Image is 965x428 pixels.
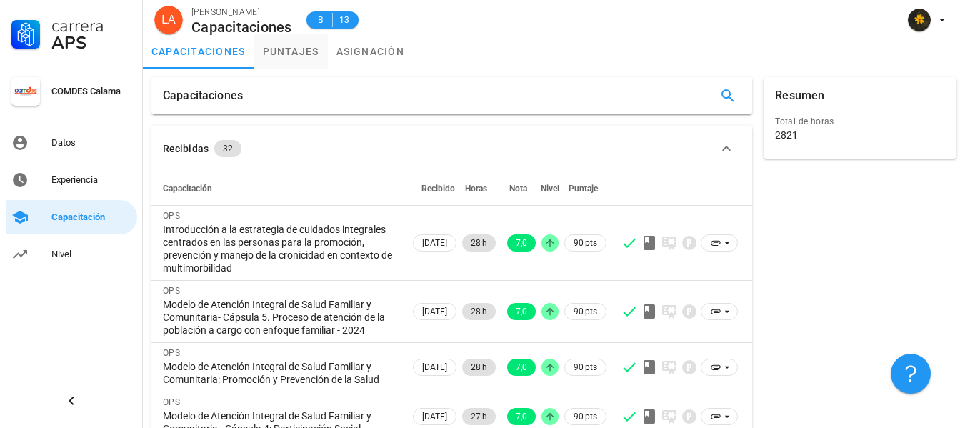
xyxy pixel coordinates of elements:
a: puntajes [254,34,328,69]
span: Capacitación [163,184,212,194]
th: Recibido [410,171,459,206]
span: 90 pts [574,409,597,424]
span: [DATE] [422,304,447,319]
span: 90 pts [574,304,597,319]
div: avatar [154,6,183,34]
div: Capacitación [51,211,131,223]
div: Resumen [775,77,824,114]
th: Nota [499,171,539,206]
div: [PERSON_NAME] [191,5,292,19]
span: 27 h [471,408,487,425]
div: Recibidas [163,141,209,156]
span: [DATE] [422,235,447,251]
div: Experiencia [51,174,131,186]
div: Modelo de Atención Integral de Salud Familiar y Comunitaria: Promoción y Prevención de la Salud [163,360,399,386]
span: Nota [509,184,527,194]
span: 7,0 [516,408,527,425]
div: Carrera [51,17,131,34]
span: Puntaje [569,184,598,194]
div: Total de horas [775,114,945,129]
span: Nivel [541,184,559,194]
span: OPS [163,397,180,407]
span: Horas [465,184,487,194]
div: APS [51,34,131,51]
a: asignación [328,34,414,69]
th: Horas [459,171,499,206]
span: 7,0 [516,359,527,376]
span: 7,0 [516,234,527,252]
a: Capacitación [6,200,137,234]
span: B [315,13,326,27]
a: Nivel [6,237,137,272]
span: 32 [223,140,233,157]
span: 28 h [471,234,487,252]
div: COMDES Calama [51,86,131,97]
th: Puntaje [561,171,609,206]
button: Recibidas 32 [151,126,752,171]
div: Capacitaciones [191,19,292,35]
span: 28 h [471,303,487,320]
span: OPS [163,211,180,221]
span: 90 pts [574,360,597,374]
div: 2821 [775,129,798,141]
th: Capacitación [151,171,410,206]
th: Nivel [539,171,561,206]
span: [DATE] [422,359,447,375]
div: Datos [51,137,131,149]
span: 90 pts [574,236,597,250]
span: [DATE] [422,409,447,424]
span: OPS [163,348,180,358]
span: Recibido [421,184,455,194]
div: Modelo de Atención Integral de Salud Familiar y Comunitaria- Cápsula 5. Proceso de atención de la... [163,298,399,337]
span: 7,0 [516,303,527,320]
div: avatar [908,9,931,31]
a: Datos [6,126,137,160]
a: Experiencia [6,163,137,197]
span: 28 h [471,359,487,376]
span: OPS [163,286,180,296]
span: 13 [339,13,350,27]
span: LA [161,6,176,34]
a: capacitaciones [143,34,254,69]
div: Introducción a la estrategia de cuidados integrales centrados en las personas para la promoción, ... [163,223,399,274]
div: Capacitaciones [163,77,243,114]
div: Nivel [51,249,131,260]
